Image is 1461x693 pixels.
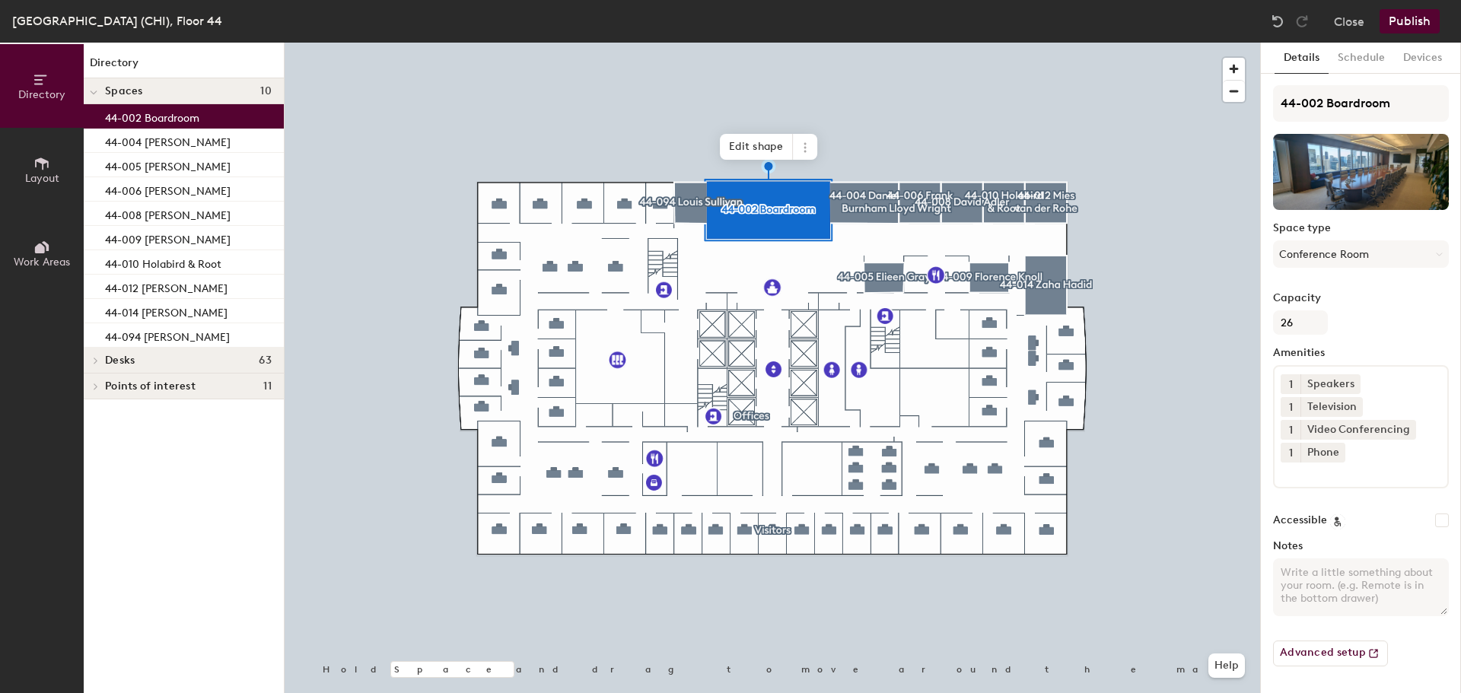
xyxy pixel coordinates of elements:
[105,380,196,393] span: Points of interest
[105,205,231,222] p: 44-008 [PERSON_NAME]
[1300,443,1345,463] div: Phone
[1273,514,1327,526] label: Accessible
[1394,43,1451,74] button: Devices
[1273,222,1449,234] label: Space type
[1208,653,1245,678] button: Help
[1289,377,1293,393] span: 1
[260,85,272,97] span: 10
[1273,240,1449,268] button: Conference Room
[1294,14,1310,29] img: Redo
[1273,641,1388,666] button: Advanced setup
[105,85,143,97] span: Spaces
[1334,9,1364,33] button: Close
[1273,540,1449,552] label: Notes
[105,278,228,295] p: 44-012 [PERSON_NAME]
[1300,420,1416,440] div: Video Conferencing
[1281,420,1300,440] button: 1
[1281,397,1300,417] button: 1
[1273,134,1449,210] img: The space named 44-002 Boardroom
[18,88,65,101] span: Directory
[1380,9,1440,33] button: Publish
[84,55,284,78] h1: Directory
[1300,397,1363,417] div: Television
[105,132,231,149] p: 44-004 [PERSON_NAME]
[12,11,222,30] div: [GEOGRAPHIC_DATA] (CHI), Floor 44
[1281,443,1300,463] button: 1
[105,229,231,246] p: 44-009 [PERSON_NAME]
[1270,14,1285,29] img: Undo
[1289,445,1293,461] span: 1
[105,253,221,271] p: 44-010 Holabird & Root
[105,156,231,173] p: 44-005 [PERSON_NAME]
[1300,374,1361,394] div: Speakers
[105,326,230,344] p: 44-094 [PERSON_NAME]
[1273,292,1449,304] label: Capacity
[1273,347,1449,359] label: Amenities
[720,134,793,160] span: Edit shape
[1289,399,1293,415] span: 1
[105,302,228,319] p: 44-014 [PERSON_NAME]
[105,107,199,125] p: 44-002 Boardroom
[105,354,135,367] span: Desks
[25,172,59,185] span: Layout
[263,380,272,393] span: 11
[105,180,231,198] p: 44-006 [PERSON_NAME]
[1329,43,1394,74] button: Schedule
[259,354,272,367] span: 63
[14,256,70,269] span: Work Areas
[1281,374,1300,394] button: 1
[1289,422,1293,438] span: 1
[1275,43,1329,74] button: Details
